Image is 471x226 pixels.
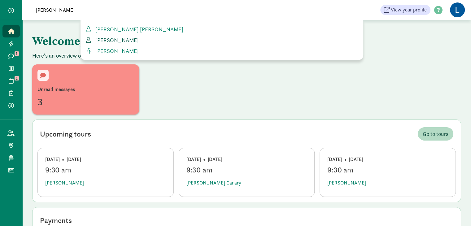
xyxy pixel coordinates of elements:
[45,179,84,187] span: [PERSON_NAME]
[93,37,139,44] span: [PERSON_NAME]
[327,156,448,163] div: [DATE] • [DATE]
[186,177,241,189] button: [PERSON_NAME] Canary
[32,4,206,16] input: Search for a family, child or location
[37,86,134,93] div: Unread messages
[85,25,358,33] a: [PERSON_NAME] [PERSON_NAME]
[2,50,20,62] a: 3
[85,36,358,44] a: [PERSON_NAME]
[2,75,20,87] a: 2
[45,166,166,174] div: 9:30 am
[40,215,72,226] div: Payments
[327,166,448,174] div: 9:30 am
[186,166,307,174] div: 9:30 am
[15,51,19,56] span: 3
[45,156,166,163] div: [DATE] • [DATE]
[440,196,471,226] iframe: Chat Widget
[32,30,339,52] h1: Welcome, [PERSON_NAME]!
[37,94,134,109] div: 3
[186,156,307,163] div: [DATE] • [DATE]
[93,47,139,54] span: [PERSON_NAME]
[423,130,448,138] span: Go to tours
[40,128,91,140] div: Upcoming tours
[391,6,427,14] span: View your profile
[15,76,19,80] span: 2
[418,127,453,141] a: Go to tours
[380,5,430,15] a: View your profile
[45,177,84,189] button: [PERSON_NAME]
[327,179,366,187] span: [PERSON_NAME]
[186,179,241,187] span: [PERSON_NAME] Canary
[93,26,183,33] span: [PERSON_NAME] [PERSON_NAME]
[85,47,358,55] a: [PERSON_NAME]
[32,52,461,59] p: Here's an overview of recent activity on your account.
[327,177,366,189] button: [PERSON_NAME]
[32,64,139,115] a: Unread messages3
